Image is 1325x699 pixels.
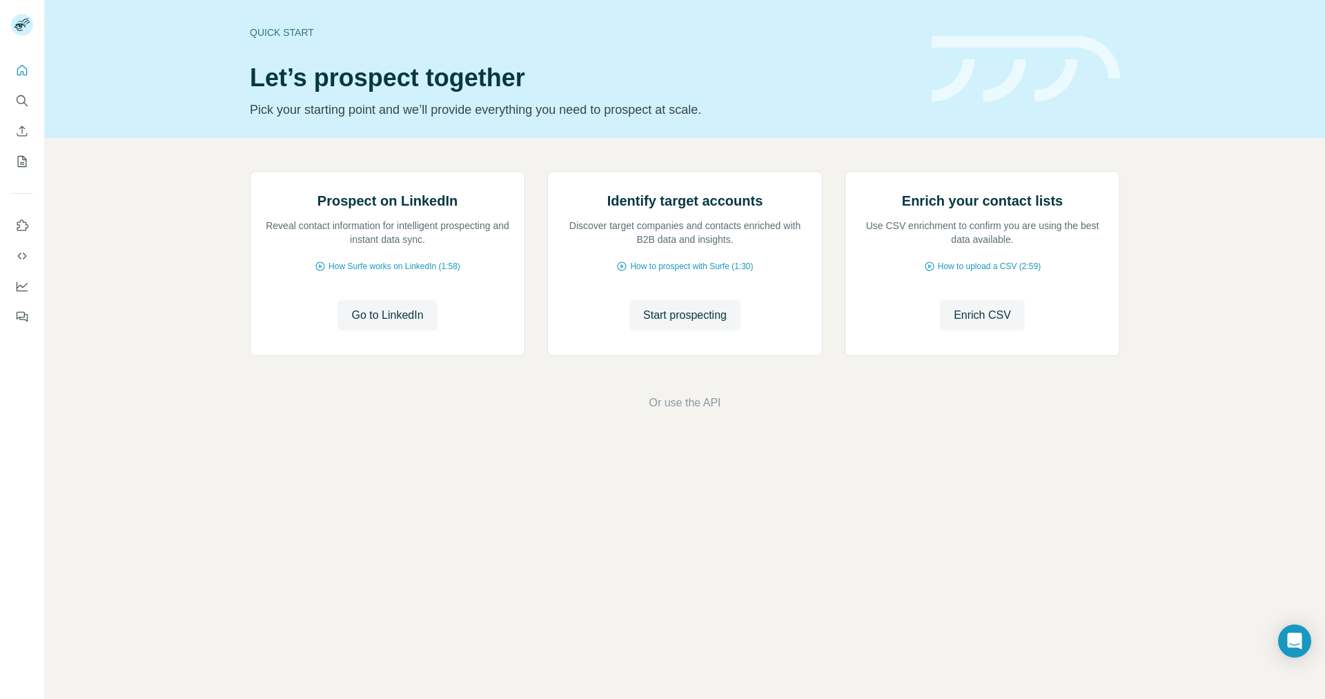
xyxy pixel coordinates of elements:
[954,307,1011,324] span: Enrich CSV
[337,300,437,331] button: Go to LinkedIn
[11,304,33,329] button: Feedback
[11,213,33,238] button: Use Surfe on LinkedIn
[859,219,1106,246] p: Use CSV enrichment to confirm you are using the best data available.
[11,274,33,299] button: Dashboard
[11,119,33,144] button: Enrich CSV
[629,300,740,331] button: Start prospecting
[11,149,33,174] button: My lists
[643,307,727,324] span: Start prospecting
[351,307,423,324] span: Go to LinkedIn
[938,260,1041,273] span: How to upload a CSV (2:59)
[250,100,915,119] p: Pick your starting point and we’ll provide everything you need to prospect at scale.
[630,260,753,273] span: How to prospect with Surfe (1:30)
[902,191,1063,210] h2: Enrich your contact lists
[250,64,915,92] h1: Let’s prospect together
[328,260,460,273] span: How Surfe works on LinkedIn (1:58)
[932,36,1120,103] img: banner
[11,58,33,83] button: Quick start
[250,26,915,39] div: Quick start
[607,191,763,210] h2: Identify target accounts
[649,395,720,411] button: Or use the API
[562,219,808,246] p: Discover target companies and contacts enriched with B2B data and insights.
[264,219,511,246] p: Reveal contact information for intelligent prospecting and instant data sync.
[1278,624,1311,658] div: Open Intercom Messenger
[317,191,458,210] h2: Prospect on LinkedIn
[11,88,33,113] button: Search
[11,244,33,268] button: Use Surfe API
[940,300,1025,331] button: Enrich CSV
